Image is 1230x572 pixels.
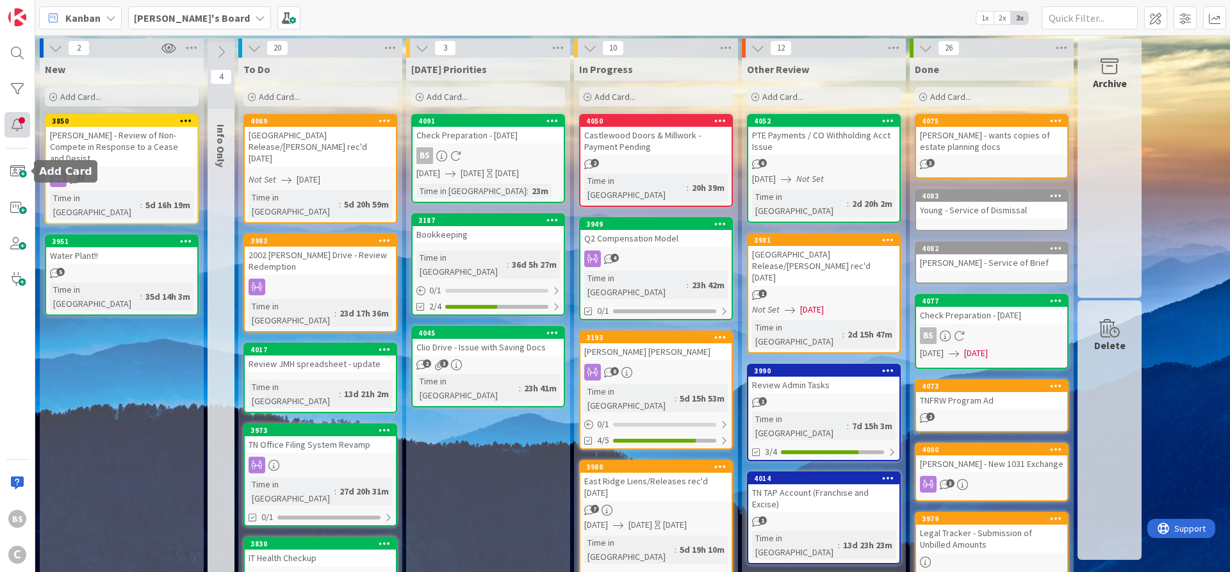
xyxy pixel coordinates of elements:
[922,297,1067,306] div: 4077
[245,247,396,275] div: 2002 [PERSON_NAME] Drive - Review Redemption
[245,344,396,355] div: 4017
[8,510,26,528] div: BS
[434,40,456,56] span: 3
[413,215,564,243] div: 3187Bookkeeping
[413,327,564,339] div: 4045
[687,278,689,292] span: :
[245,235,396,275] div: 39832002 [PERSON_NAME] Drive - Review Redemption
[243,423,397,527] a: 3973TN Office Filing System RevampTime in [GEOGRAPHIC_DATA]:27d 20h 31m0/1
[243,114,397,224] a: 4069[GEOGRAPHIC_DATA] Release/[PERSON_NAME] rec'd [DATE]Not Set[DATE]Time in [GEOGRAPHIC_DATA]:5d...
[796,173,824,184] i: Not Set
[245,115,396,127] div: 4069
[60,91,101,102] span: Add Card...
[663,518,687,532] div: [DATE]
[922,117,1067,126] div: 4075
[580,473,732,501] div: East Ridge Liens/Releases rec'd [DATE]
[416,147,433,164] div: BS
[413,147,564,164] div: BS
[413,327,564,355] div: 4045Clio Drive - Issue with Saving Docs
[142,290,193,304] div: 35d 14h 3m
[134,12,250,24] b: [PERSON_NAME]'s Board
[840,538,896,552] div: 13d 23h 23m
[611,254,619,262] span: 4
[842,327,844,341] span: :
[916,444,1067,472] div: 4000[PERSON_NAME] - New 1031 Exchange
[68,40,90,56] span: 2
[580,343,732,360] div: [PERSON_NAME] [PERSON_NAME]
[243,343,397,413] a: 4017Review JMH spreadsheet - updateTime in [GEOGRAPHIC_DATA]:13d 21h 2m
[762,91,803,102] span: Add Card...
[754,366,899,375] div: 3990
[1042,6,1138,29] input: Quick Filter...
[591,159,599,167] span: 2
[259,91,300,102] span: Add Card...
[926,413,935,421] span: 2
[916,525,1067,553] div: Legal Tracker - Submission of Unbilled Amounts
[748,115,899,155] div: 4052PTE Payments / CO Withholding Acct Issue
[413,115,564,143] div: 4091Check Preparation - [DATE]
[142,198,193,212] div: 5d 16h 19m
[416,167,440,180] span: [DATE]
[584,271,687,299] div: Time in [GEOGRAPHIC_DATA]
[748,115,899,127] div: 4052
[45,234,199,316] a: 3951Water Plant!!Time in [GEOGRAPHIC_DATA]:35d 14h 3m
[45,63,65,76] span: New
[689,278,728,292] div: 23h 42m
[245,115,396,167] div: 4069[GEOGRAPHIC_DATA] Release/[PERSON_NAME] rec'd [DATE]
[339,197,341,211] span: :
[748,234,899,286] div: 3981[GEOGRAPHIC_DATA] Release/[PERSON_NAME] rec'd [DATE]
[916,295,1067,323] div: 4077Check Preparation - [DATE]
[586,220,732,229] div: 3949
[915,294,1069,369] a: 4077Check Preparation - [DATE]BS[DATE][DATE]
[748,377,899,393] div: Review Admin Tasks
[922,445,1067,454] div: 4000
[413,339,564,355] div: Clio Drive - Issue with Saving Docs
[602,40,624,56] span: 10
[580,115,732,155] div: 4050Castlewood Doors & Millwork - Payment Pending
[675,543,676,557] span: :
[594,91,635,102] span: Add Card...
[915,443,1069,502] a: 4000[PERSON_NAME] - New 1031 Exchange
[579,217,733,320] a: 3949Q2 Compensation ModelTime in [GEOGRAPHIC_DATA]:23h 42m0/1
[747,63,809,76] span: Other Review
[916,455,1067,472] div: [PERSON_NAME] - New 1031 Exchange
[46,236,197,264] div: 3951Water Plant!!
[65,10,101,26] span: Kanban
[916,307,1067,323] div: Check Preparation - [DATE]
[922,514,1067,523] div: 3979
[413,115,564,127] div: 4091
[758,516,767,525] span: 1
[429,300,441,313] span: 2/4
[916,327,1067,344] div: BS
[580,115,732,127] div: 4050
[1011,12,1028,24] span: 3x
[413,226,564,243] div: Bookkeeping
[752,190,847,218] div: Time in [GEOGRAPHIC_DATA]
[676,543,728,557] div: 5d 19h 10m
[916,380,1067,392] div: 4073
[416,374,519,402] div: Time in [GEOGRAPHIC_DATA]
[580,416,732,432] div: 0/1
[8,8,26,26] img: Visit kanbanzone.com
[916,243,1067,254] div: 4082
[52,117,197,126] div: 3850
[245,127,396,167] div: [GEOGRAPHIC_DATA] Release/[PERSON_NAME] rec'd [DATE]
[916,127,1067,155] div: [PERSON_NAME] - wants copies of estate planning docs
[844,327,896,341] div: 2d 15h 47m
[46,247,197,264] div: Water Plant!!
[416,250,507,279] div: Time in [GEOGRAPHIC_DATA]
[341,197,392,211] div: 5d 20h 59m
[245,538,396,550] div: 3830
[748,246,899,286] div: [GEOGRAPHIC_DATA] Release/[PERSON_NAME] rec'd [DATE]
[754,474,899,483] div: 4014
[586,333,732,342] div: 3193
[579,114,733,207] a: 4050Castlewood Doors & Millwork - Payment PendingTime in [GEOGRAPHIC_DATA]:20h 39m
[519,381,521,395] span: :
[529,184,552,198] div: 23m
[509,257,560,272] div: 36d 5h 27m
[915,241,1069,284] a: 4082[PERSON_NAME] - Service of Brief
[243,63,270,76] span: To Do
[580,230,732,247] div: Q2 Compensation Model
[938,40,960,56] span: 26
[250,426,396,435] div: 3973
